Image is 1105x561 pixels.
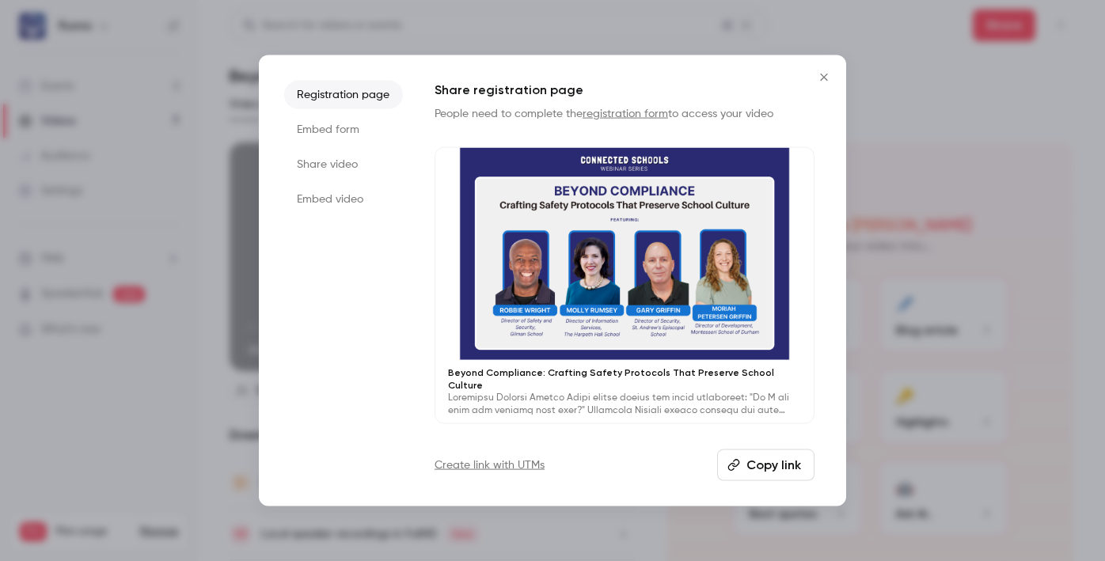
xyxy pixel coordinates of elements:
[435,105,815,121] p: People need to complete the to access your video
[435,146,815,424] a: Beyond Compliance: Crafting Safety Protocols That Preserve School CultureLoremipsu Dolorsi Ametco...
[717,449,815,481] button: Copy link
[448,366,801,392] p: Beyond Compliance: Crafting Safety Protocols That Preserve School Culture
[808,61,840,93] button: Close
[284,150,403,178] li: Share video
[284,80,403,108] li: Registration page
[284,115,403,143] li: Embed form
[435,80,815,99] h1: Share registration page
[448,392,801,417] p: Loremipsu Dolorsi Ametco Adipi elitse doeius tem incid utlaboreet: "Do M ali enim adm veniamq nos...
[583,108,668,119] a: registration form
[435,457,545,473] a: Create link with UTMs
[284,184,403,213] li: Embed video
